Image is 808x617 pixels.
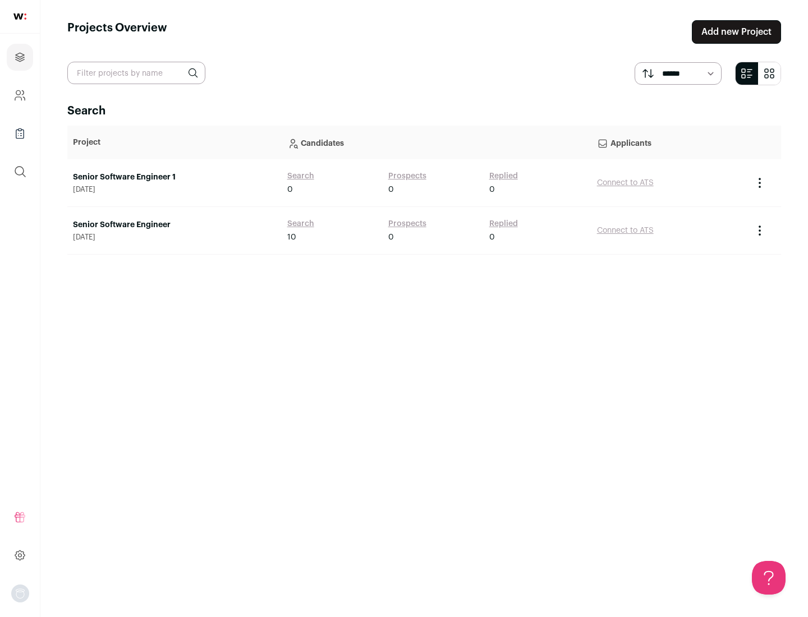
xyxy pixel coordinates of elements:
span: 0 [388,184,394,195]
a: Senior Software Engineer 1 [73,172,276,183]
span: [DATE] [73,233,276,242]
a: Senior Software Engineer [73,219,276,231]
span: [DATE] [73,185,276,194]
a: Replied [489,171,518,182]
span: 10 [287,232,296,243]
button: Project Actions [753,176,766,190]
a: Add new Project [692,20,781,44]
p: Applicants [597,131,742,154]
a: Connect to ATS [597,179,654,187]
button: Project Actions [753,224,766,237]
a: Projects [7,44,33,71]
a: Replied [489,218,518,229]
h2: Search [67,103,781,119]
a: Search [287,171,314,182]
span: 0 [287,184,293,195]
span: 0 [489,232,495,243]
a: Prospects [388,171,426,182]
a: Connect to ATS [597,227,654,234]
button: Open dropdown [11,584,29,602]
iframe: Help Scout Beacon - Open [752,561,786,595]
p: Project [73,137,276,148]
a: Company and ATS Settings [7,82,33,109]
input: Filter projects by name [67,62,205,84]
img: wellfound-shorthand-0d5821cbd27db2630d0214b213865d53afaa358527fdda9d0ea32b1df1b89c2c.svg [13,13,26,20]
img: nopic.png [11,584,29,602]
a: Search [287,218,314,229]
a: Prospects [388,218,426,229]
p: Candidates [287,131,586,154]
span: 0 [388,232,394,243]
h1: Projects Overview [67,20,167,44]
a: Company Lists [7,120,33,147]
span: 0 [489,184,495,195]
